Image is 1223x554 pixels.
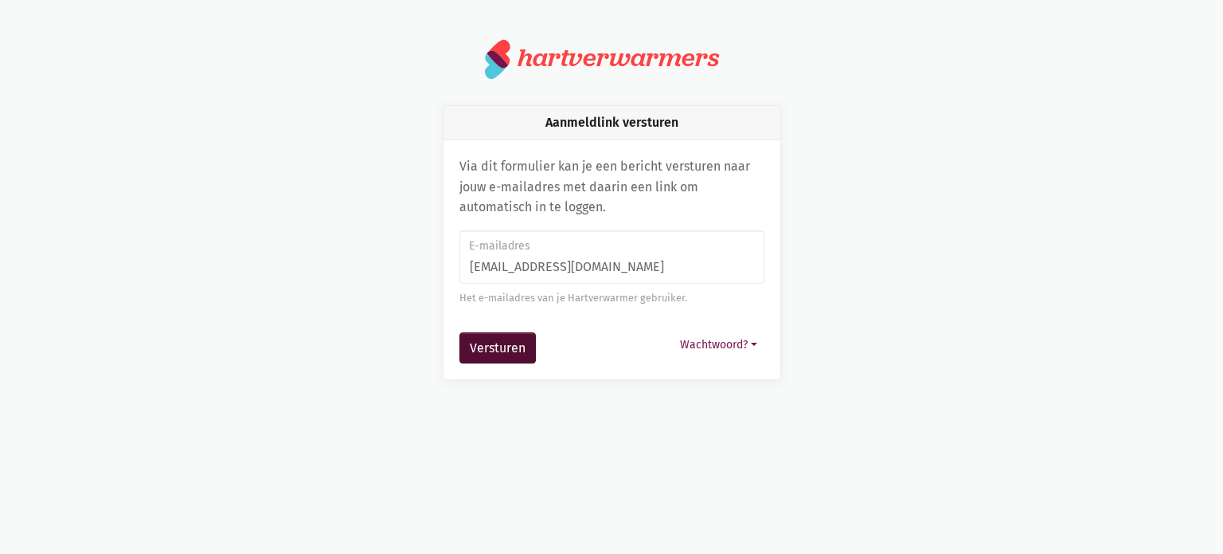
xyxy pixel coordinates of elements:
[459,230,764,364] form: Aanmeldlink versturen
[485,38,738,80] a: hartverwarmers
[518,43,719,73] div: hartverwarmers
[459,332,536,364] button: Versturen
[469,238,753,255] label: E-mailadres
[673,332,764,357] button: Wachtwoord?
[459,290,764,306] div: Het e-mailadres van je Hartverwarmer gebruiker.
[485,38,511,80] img: logo.svg
[459,156,764,218] p: Via dit formulier kan je een bericht versturen naar jouw e-mailadres met daarin een link om autom...
[443,106,780,140] div: Aanmeldlink versturen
